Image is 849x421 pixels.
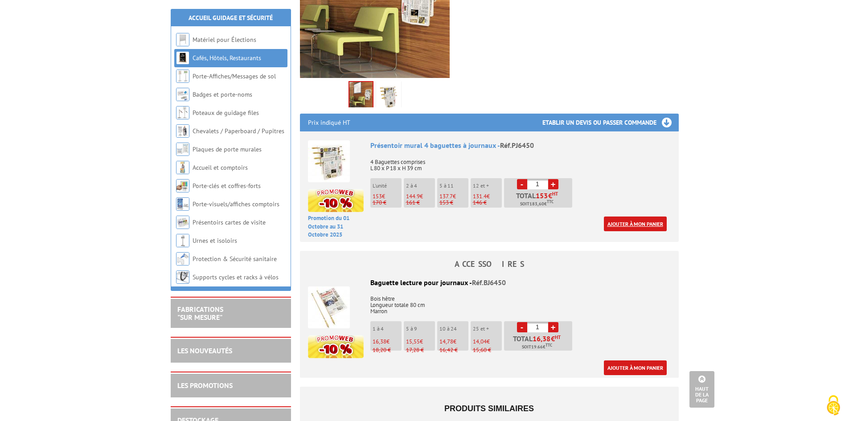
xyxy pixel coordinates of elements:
img: Présentoir mural 4 baguettes à journaux [308,140,350,182]
p: 161 € [406,200,435,206]
p: € [373,339,402,345]
span: 14,04 [473,338,487,345]
h3: Etablir un devis ou passer commande [542,114,679,131]
p: € [473,193,502,200]
button: Cookies (fenêtre modale) [818,391,849,421]
a: Poteaux de guidage files [193,109,259,117]
a: Badges et porte-noms [193,90,252,98]
span: Soit € [520,200,554,208]
img: Poteaux de guidage files [176,106,189,119]
img: Cookies (fenêtre modale) [822,394,845,417]
img: Accueil et comptoirs [176,161,189,174]
img: Chevalets / Paperboard / Pupitres [176,124,189,138]
img: Protection & Sécurité sanitaire [176,252,189,266]
p: Total [506,335,572,351]
a: Supports cycles et racks à vélos [193,273,279,281]
a: Accueil Guidage et Sécurité [189,14,273,22]
sup: TTC [547,199,554,204]
p: € [439,339,468,345]
span: 14,78 [439,338,453,345]
p: Prix indiqué HT [308,114,350,131]
p: 1 à 4 [373,326,402,332]
p: 25 et + [473,326,502,332]
p: 10 à 24 [439,326,468,332]
p: € [373,193,402,200]
a: Urnes et isoloirs [193,237,237,245]
img: Porte-Affiches/Messages de sol [176,69,189,83]
img: Matériel pour Élections [176,33,189,46]
sup: TTC [545,343,552,347]
img: presentoirs_brochures_pj6450_mise_en_situation.jpg [349,82,373,110]
span: Produits similaires [444,404,534,413]
a: - [517,179,527,189]
img: Urnes et isoloirs [176,234,189,247]
div: Présentoir mural 4 baguettes à journaux - [370,140,671,151]
img: Porte-visuels/affiches comptoirs [176,197,189,211]
a: Chevalets / Paperboard / Pupitres [193,127,284,135]
a: Protection & Sécurité sanitaire [193,255,277,263]
img: Baguette lecture pour journaux [308,286,350,328]
a: LES NOUVEAUTÉS [177,346,232,355]
img: Porte-clés et coffres-forts [176,179,189,192]
a: Ajouter à mon panier [604,360,667,375]
p: 12 et + [473,183,502,189]
a: Présentoirs cartes de visite [193,218,266,226]
span: € [548,192,552,199]
span: 16,38 [373,338,386,345]
p: Promotion du 01 Octobre au 31 Octobre 2025 [308,214,364,239]
p: 5 à 11 [439,183,468,189]
a: Cafés, Hôtels, Restaurants [193,54,261,62]
img: presentoirs_brochures_pj6450_1.jpg [378,83,399,110]
span: 183,60 [529,200,544,208]
img: promotion [308,335,364,358]
a: - [517,322,527,332]
a: Accueil et comptoirs [193,163,248,172]
img: Présentoirs cartes de visite [176,216,189,229]
p: L'unité [373,183,402,189]
a: FABRICATIONS"Sur Mesure" [177,305,223,322]
span: 153 [536,192,548,199]
sup: HT [555,334,561,340]
p: Bois hêtre Longueur totale 80 cm Marron [308,290,671,315]
span: 19.66 [531,343,543,351]
img: promotion [308,189,364,212]
a: Matériel pour Élections [193,36,256,44]
p: 17,28 € [406,347,435,353]
p: 2 à 4 [406,183,435,189]
a: Porte-visuels/affiches comptoirs [193,200,279,208]
p: € [406,193,435,200]
a: LES PROMOTIONS [177,381,233,390]
p: 4 Baguettes comprises L 80 x P 18 x H 39 cm [370,153,671,172]
p: 15,60 € [473,347,502,353]
p: 18,20 € [373,347,402,353]
img: Cafés, Hôtels, Restaurants [176,51,189,65]
span: 153 [373,192,382,200]
a: + [548,179,558,189]
p: 5 à 9 [406,326,435,332]
span: 144.9 [406,192,420,200]
img: Supports cycles et racks à vélos [176,270,189,284]
span: 131.4 [473,192,487,200]
a: Haut de la page [689,371,714,408]
p: € [473,339,502,345]
span: 137.7 [439,192,453,200]
img: Badges et porte-noms [176,88,189,101]
sup: HT [552,191,558,197]
a: Porte-clés et coffres-forts [193,182,261,190]
p: Total [506,192,572,208]
a: Ajouter à mon panier [604,217,667,231]
span: € [533,335,561,342]
span: Réf.PJ6450 [500,141,534,150]
p: € [406,339,435,345]
p: 170 € [373,200,402,206]
a: + [548,322,558,332]
span: Réf.BJ6450 [472,278,506,287]
a: Porte-Affiches/Messages de sol [193,72,276,80]
span: 16,38 [533,335,551,342]
span: Soit € [522,343,552,351]
p: 146 € [473,200,502,206]
img: Plaques de porte murales [176,143,189,156]
a: Plaques de porte murales [193,145,262,153]
p: 16,42 € [439,347,468,353]
h4: ACCESSOIRES [300,260,679,269]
